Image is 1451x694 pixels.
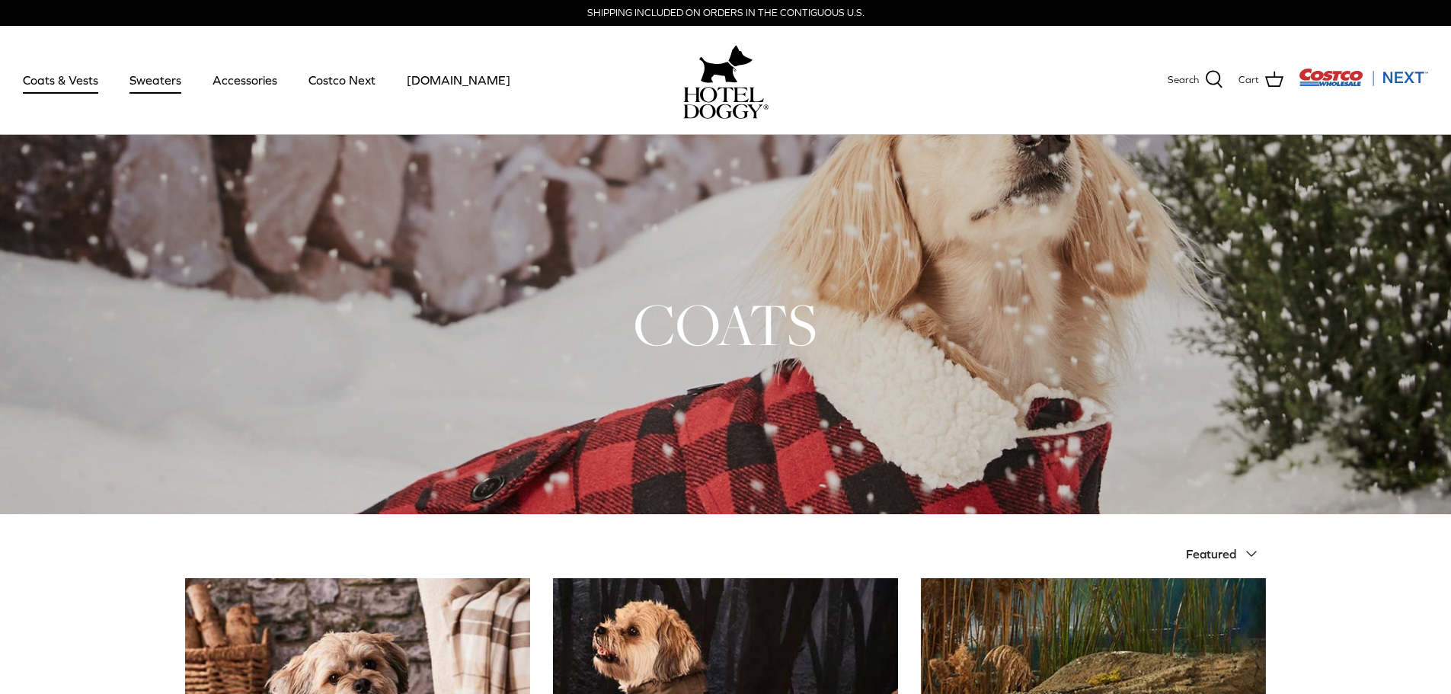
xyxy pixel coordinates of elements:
[116,54,195,106] a: Sweaters
[199,54,291,106] a: Accessories
[683,87,769,119] img: hoteldoggycom
[1299,68,1428,87] img: Costco Next
[1168,70,1223,90] a: Search
[1186,537,1267,571] button: Featured
[185,287,1267,362] h1: COATS
[1186,547,1236,561] span: Featured
[1238,72,1259,88] span: Cart
[1299,78,1428,89] a: Visit Costco Next
[295,54,389,106] a: Costco Next
[1238,70,1283,90] a: Cart
[683,41,769,119] a: hoteldoggy.com hoteldoggycom
[393,54,524,106] a: [DOMAIN_NAME]
[9,54,112,106] a: Coats & Vests
[699,41,753,87] img: hoteldoggy.com
[1168,72,1199,88] span: Search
